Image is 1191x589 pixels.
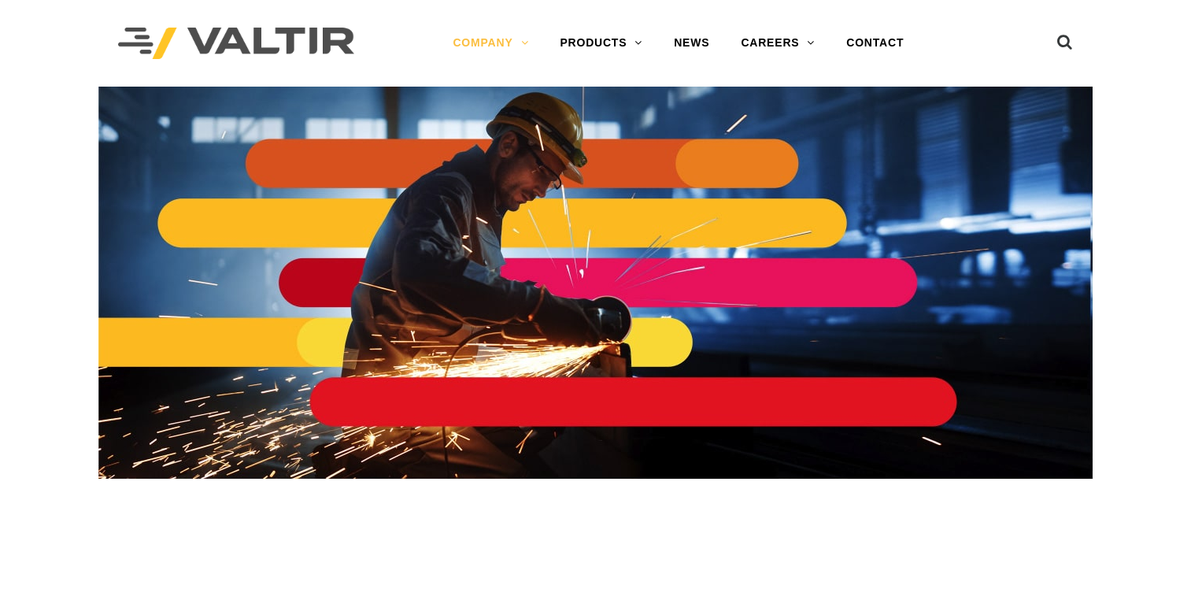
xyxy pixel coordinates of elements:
a: PRODUCTS [544,28,658,59]
a: NEWS [658,28,725,59]
a: CONTACT [830,28,919,59]
a: COMPANY [437,28,544,59]
a: CAREERS [725,28,830,59]
img: Valtir [118,28,354,60]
